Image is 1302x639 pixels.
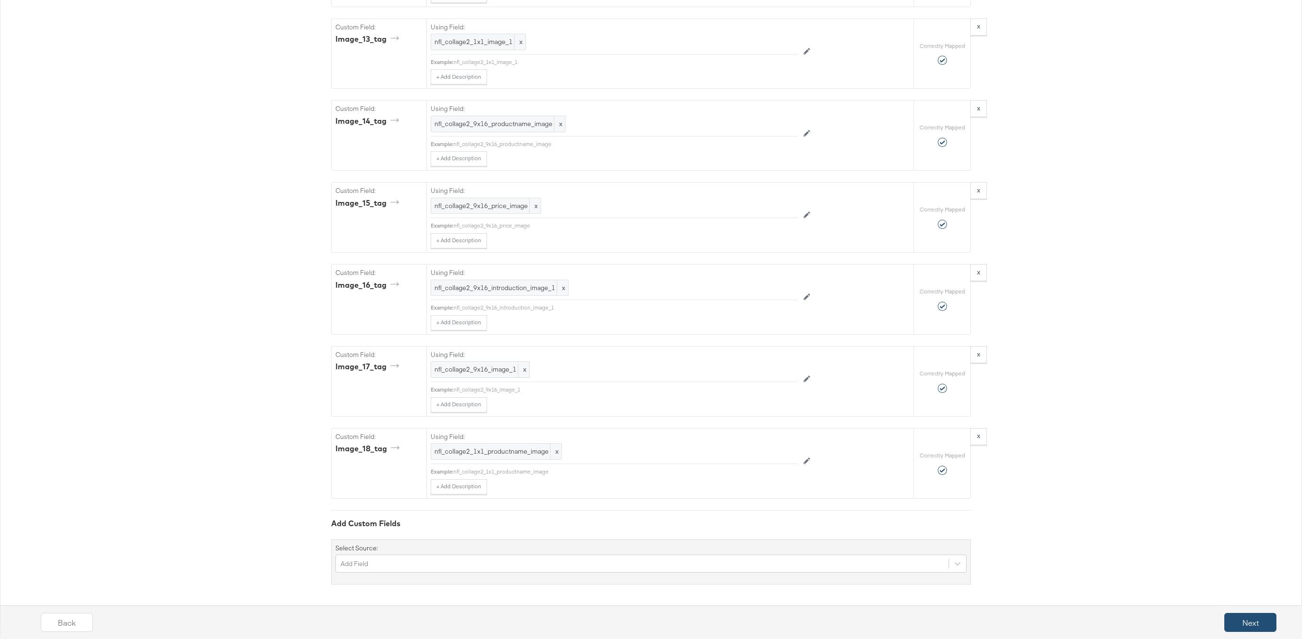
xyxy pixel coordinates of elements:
[434,365,526,374] span: nfl_collage2_9x16_image_1
[970,100,987,117] button: x
[335,34,402,45] div: image_13_tag
[453,58,798,66] div: nfl_collage2_1x1_image_1
[335,432,423,441] label: Custom Field:
[529,198,541,214] span: x
[431,315,487,330] button: + Add Description
[434,119,562,128] span: nfl_collage2_9x16_productname_image
[431,186,798,195] label: Using Field:
[554,116,565,132] span: x
[977,431,980,440] strong: x
[434,283,565,292] span: nfl_collage2_9x16_introduction_image_1
[335,544,378,553] label: Select Source:
[431,233,487,248] button: + Add Description
[335,280,402,291] div: image_16_tag
[431,104,798,113] label: Using Field:
[970,182,987,199] button: x
[335,350,423,359] label: Custom Field:
[970,428,987,445] button: x
[977,186,980,194] strong: x
[335,186,423,195] label: Custom Field:
[335,268,423,277] label: Custom Field:
[335,443,403,454] div: image_18_tag
[434,201,537,210] span: nfl_collage2_9x16_price_image
[431,397,487,412] button: + Add Description
[335,23,423,32] label: Custom Field:
[431,140,453,148] div: Example:
[431,58,453,66] div: Example:
[920,452,965,459] label: Correctly Mapped
[977,268,980,276] strong: x
[557,280,568,296] span: x
[1224,613,1276,632] button: Next
[920,370,965,377] label: Correctly Mapped
[453,468,798,475] div: nfl_collage2_1x1_productname_image
[970,18,987,36] button: x
[431,23,798,32] label: Using Field:
[453,140,798,148] div: nfl_collage2_9x16_productname_image
[514,34,525,50] span: x
[431,432,798,441] label: Using Field:
[920,42,965,50] label: Correctly Mapped
[434,447,558,456] span: nfl_collage2_1x1_productname_image
[431,479,487,494] button: + Add Description
[431,386,453,393] div: Example:
[453,222,798,229] div: nfl_collage2_9x16_price_image
[970,264,987,281] button: x
[341,559,368,568] div: Add Field
[977,350,980,358] strong: x
[920,206,965,213] label: Correctly Mapped
[977,104,980,112] strong: x
[331,518,971,529] div: Add Custom Fields
[431,222,453,229] div: Example:
[431,350,798,359] label: Using Field:
[431,151,487,166] button: + Add Description
[431,468,453,475] div: Example:
[434,37,522,46] span: nfl_collage2_1x1_image_1
[335,104,423,113] label: Custom Field:
[977,22,980,30] strong: x
[41,613,93,632] button: Back
[920,288,965,295] label: Correctly Mapped
[550,444,561,459] span: x
[453,304,798,311] div: nfl_collage2_9x16_introduction_image_1
[335,116,402,127] div: image_14_tag
[335,361,402,372] div: image_17_tag
[431,304,453,311] div: Example:
[970,346,987,363] button: x
[431,268,798,277] label: Using Field:
[335,198,402,209] div: image_15_tag
[518,362,529,377] span: x
[920,124,965,131] label: Correctly Mapped
[431,69,487,84] button: + Add Description
[453,386,798,393] div: nfl_collage2_9x16_image_1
